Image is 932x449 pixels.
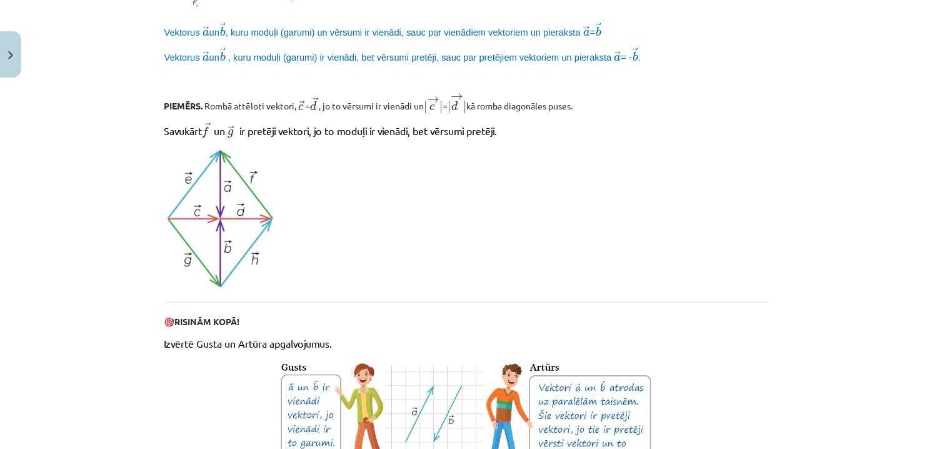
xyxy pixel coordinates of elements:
[632,48,638,57] span: →
[239,124,497,137] span: ir pretēji vektori, jo to moduļi ir vienādi, bet vērsumi pretēji.
[220,26,226,36] span: b
[219,23,226,32] span: →
[205,123,211,131] span: →
[164,28,602,38] span: Vektorus ﻿ un ﻿, kuru moduļi (garumi) un vērsumi ir vienādi, sauc par vienādiem vektoriem un pier...
[429,104,435,111] span: c
[439,101,443,114] span: |
[164,315,768,328] p: 🎯
[164,53,641,63] span: Vektorus ﻿ un ﻿, kuru moduļi (garumi) ir vienādi, bet vērsumi pretēji, sauc par pretējiem vektori...
[214,124,226,137] span: un
[596,26,601,36] span: b
[8,51,13,59] img: icon-close-lesson-0947bae3869378f0d4975bcd49f059093ad1ed9edebbc8119c70593378902aed.svg
[424,101,427,114] span: |
[219,48,226,57] span: →
[175,316,240,327] strong: RISINĀM KOPĀ!
[228,129,234,138] span: g
[299,104,304,111] span: c
[164,101,203,112] strong: PIEMĒRS.
[203,55,209,61] span: a
[203,126,209,138] span: f
[451,93,463,100] span: →
[310,101,316,111] span: d
[633,51,638,61] span: b
[203,33,209,36] span: →
[451,101,458,111] span: d
[463,101,466,114] span: |
[583,30,590,36] span: a
[228,126,234,134] span: →
[614,55,621,61] span: a
[164,93,768,114] p: Rombā attēloti vektori, ﻿ = , jo to vērsumi ir vienādi un = kā romba diagonāles puses.
[595,23,601,32] span: →
[299,101,305,109] span: →
[220,51,226,61] span: b
[164,337,333,350] span: Izvērtē Gusta un Artūra apgalvojumus.
[448,101,451,114] span: |
[313,98,319,106] span: →
[164,124,203,137] span: Savukārt
[427,96,439,103] span: →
